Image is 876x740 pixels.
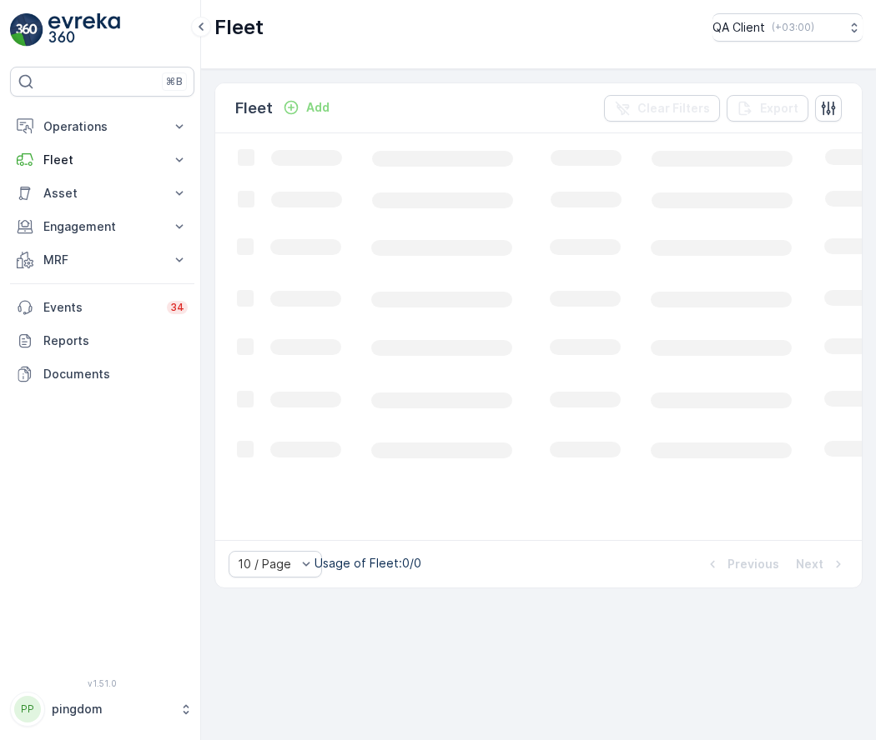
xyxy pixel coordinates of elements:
[43,332,188,349] p: Reports
[48,13,120,47] img: logo_light-DOdMpM7g.png
[772,21,814,34] p: ( +03:00 )
[10,692,194,727] button: PPpingdom
[170,301,184,314] p: 34
[10,210,194,243] button: Engagement
[712,19,765,36] p: QA Client
[43,366,188,382] p: Documents
[10,291,194,324] a: Events34
[10,243,194,277] button: MRF
[10,678,194,688] span: v 1.51.0
[702,554,781,574] button: Previous
[727,95,808,122] button: Export
[43,252,161,268] p: MRF
[712,13,863,42] button: QA Client(+03:00)
[10,143,194,177] button: Fleet
[43,218,161,235] p: Engagement
[10,13,43,47] img: logo
[760,100,798,117] p: Export
[794,554,848,574] button: Next
[166,75,183,88] p: ⌘B
[727,556,779,572] p: Previous
[796,556,823,572] p: Next
[604,95,720,122] button: Clear Filters
[306,99,330,116] p: Add
[235,97,273,120] p: Fleet
[43,185,161,202] p: Asset
[315,555,421,572] p: Usage of Fleet : 0/0
[276,97,336,117] button: Add
[14,696,41,722] div: PP
[52,701,171,717] p: pingdom
[10,357,194,391] a: Documents
[214,14,264,41] p: Fleet
[637,100,710,117] p: Clear Filters
[10,324,194,357] a: Reports
[43,299,157,316] p: Events
[10,177,194,210] button: Asset
[43,152,161,168] p: Fleet
[10,110,194,143] button: Operations
[43,118,161,135] p: Operations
